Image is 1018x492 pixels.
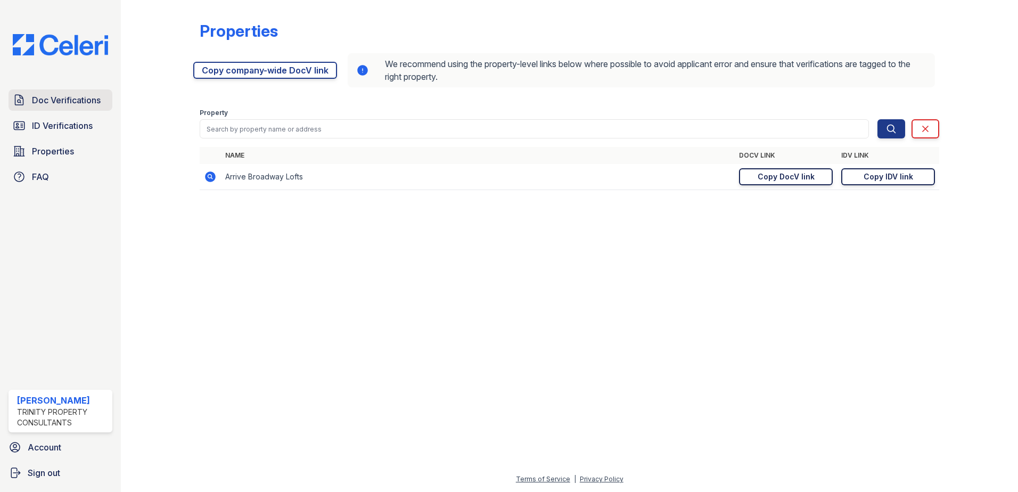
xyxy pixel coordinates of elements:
th: DocV Link [735,147,837,164]
a: Copy DocV link [739,168,833,185]
div: Copy IDV link [864,171,913,182]
span: Sign out [28,466,60,479]
div: We recommend using the property-level links below where possible to avoid applicant error and ens... [348,53,935,87]
a: Sign out [4,462,117,483]
a: Doc Verifications [9,89,112,111]
span: FAQ [32,170,49,183]
th: IDV Link [837,147,939,164]
input: Search by property name or address [200,119,869,138]
a: FAQ [9,166,112,187]
a: Properties [9,141,112,162]
td: Arrive Broadway Lofts [221,164,735,190]
a: Privacy Policy [580,475,623,483]
span: Properties [32,145,74,158]
span: ID Verifications [32,119,93,132]
div: [PERSON_NAME] [17,394,108,407]
img: CE_Logo_Blue-a8612792a0a2168367f1c8372b55b34899dd931a85d93a1a3d3e32e68fde9ad4.png [4,34,117,55]
a: Terms of Service [516,475,570,483]
th: Name [221,147,735,164]
label: Property [200,109,228,117]
a: Account [4,437,117,458]
a: Copy company-wide DocV link [193,62,337,79]
div: Properties [200,21,278,40]
div: Trinity Property Consultants [17,407,108,428]
div: Copy DocV link [758,171,815,182]
div: | [574,475,576,483]
span: Doc Verifications [32,94,101,106]
span: Account [28,441,61,454]
a: Copy IDV link [841,168,935,185]
a: ID Verifications [9,115,112,136]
